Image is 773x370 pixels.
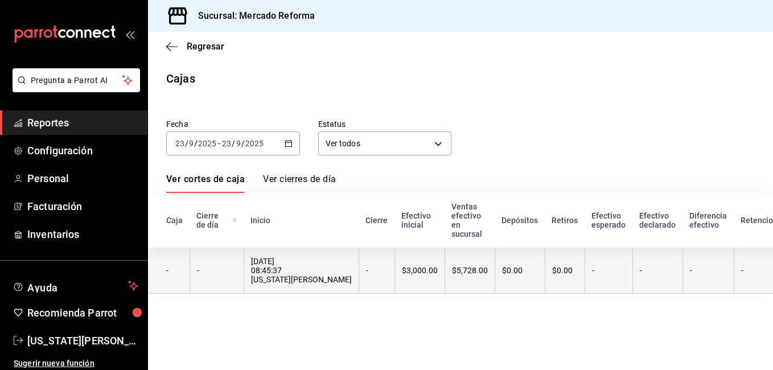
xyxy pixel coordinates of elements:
span: / [194,139,198,148]
span: [US_STATE][PERSON_NAME] [27,333,138,348]
span: Inventarios [27,227,138,242]
div: - [690,266,727,275]
div: $0.00 [552,266,578,275]
div: Efectivo esperado [591,211,626,229]
input: ---- [245,139,264,148]
span: Regresar [187,41,224,52]
input: -- [236,139,241,148]
div: - [366,266,388,275]
button: Regresar [166,41,224,52]
span: Reportes [27,115,138,130]
div: Ventas efectivo en sucursal [451,202,488,239]
input: -- [175,139,185,148]
button: open_drawer_menu [125,30,134,39]
a: Ver cierres de día [263,174,336,193]
span: Pregunta a Parrot AI [31,75,122,87]
div: navigation tabs [166,174,336,193]
div: Cierre [365,216,388,225]
div: Retiros [552,216,578,225]
label: Fecha [166,120,300,128]
a: Ver cortes de caja [166,174,245,193]
div: Depósitos [501,216,538,225]
span: Facturación [27,199,138,214]
span: / [241,139,245,148]
div: $0.00 [502,266,538,275]
button: Pregunta a Parrot AI [13,68,140,92]
div: Diferencia efectivo [689,211,727,229]
div: $5,728.00 [452,266,488,275]
div: - [166,266,183,275]
input: -- [188,139,194,148]
span: Ayuda [27,279,124,293]
div: [DATE] 08:45:37 [US_STATE][PERSON_NAME] [251,257,352,284]
div: Cierre de día [196,211,237,229]
div: - [640,266,676,275]
input: -- [221,139,232,148]
label: Estatus [318,120,452,128]
span: / [185,139,188,148]
span: Configuración [27,143,138,158]
span: Sugerir nueva función [14,357,138,369]
div: Inicio [250,216,352,225]
div: Ver todos [318,131,452,155]
input: ---- [198,139,217,148]
a: Pregunta a Parrot AI [8,83,140,94]
div: Cajas [166,70,195,87]
div: - [592,266,626,275]
div: $3,000.00 [402,266,438,275]
h3: Sucursal: Mercado Reforma [189,9,315,23]
div: Caja [166,216,183,225]
div: Efectivo declarado [639,211,676,229]
div: Efectivo inicial [401,211,438,229]
span: Recomienda Parrot [27,305,138,320]
span: - [218,139,220,148]
svg: El número de cierre de día es consecutivo y consolida todos los cortes de caja previos en un únic... [232,216,237,225]
div: - [197,266,237,275]
span: / [232,139,235,148]
span: Personal [27,171,138,186]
